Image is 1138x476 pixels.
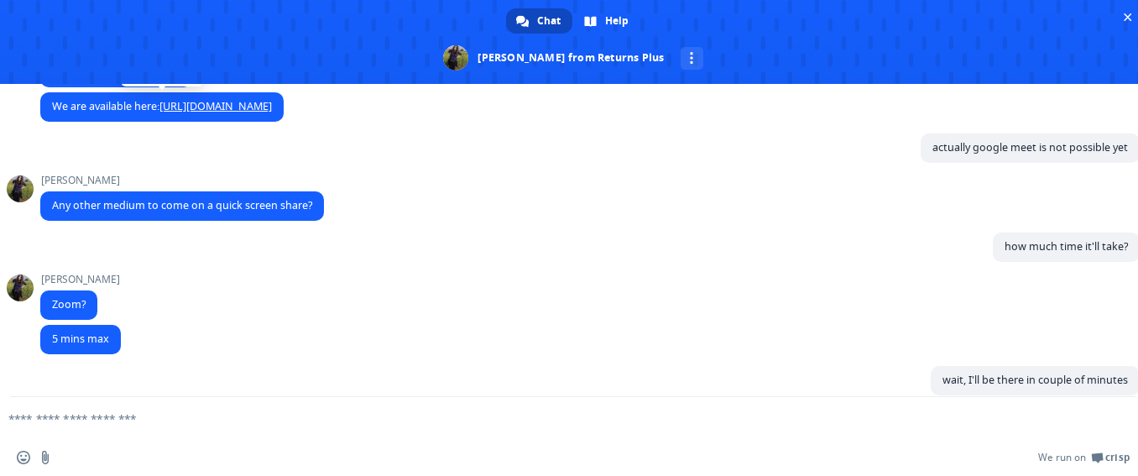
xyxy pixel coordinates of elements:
[159,99,272,113] a: [URL][DOMAIN_NAME]
[52,99,272,113] span: We are available here:
[605,8,629,34] span: Help
[40,175,324,186] span: [PERSON_NAME]
[40,274,120,285] span: [PERSON_NAME]
[1038,451,1086,464] span: We run on
[681,47,703,70] div: More channels
[1005,239,1128,254] span: how much time it'll take?
[1119,8,1136,26] span: Close chat
[39,451,52,464] span: Send a file
[1105,451,1130,464] span: Crisp
[506,8,572,34] div: Chat
[537,8,561,34] span: Chat
[574,8,640,34] div: Help
[52,198,312,212] span: Any other medium to come on a quick screen share?
[52,297,86,311] span: Zoom?
[932,140,1128,154] span: actually google meet is not possible yet
[8,411,1084,426] textarea: Compose your message...
[17,451,30,464] span: Insert an emoji
[1038,451,1130,464] a: We run onCrisp
[942,373,1128,387] span: wait, I'll be there in couple of minutes
[52,332,109,346] span: 5 mins max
